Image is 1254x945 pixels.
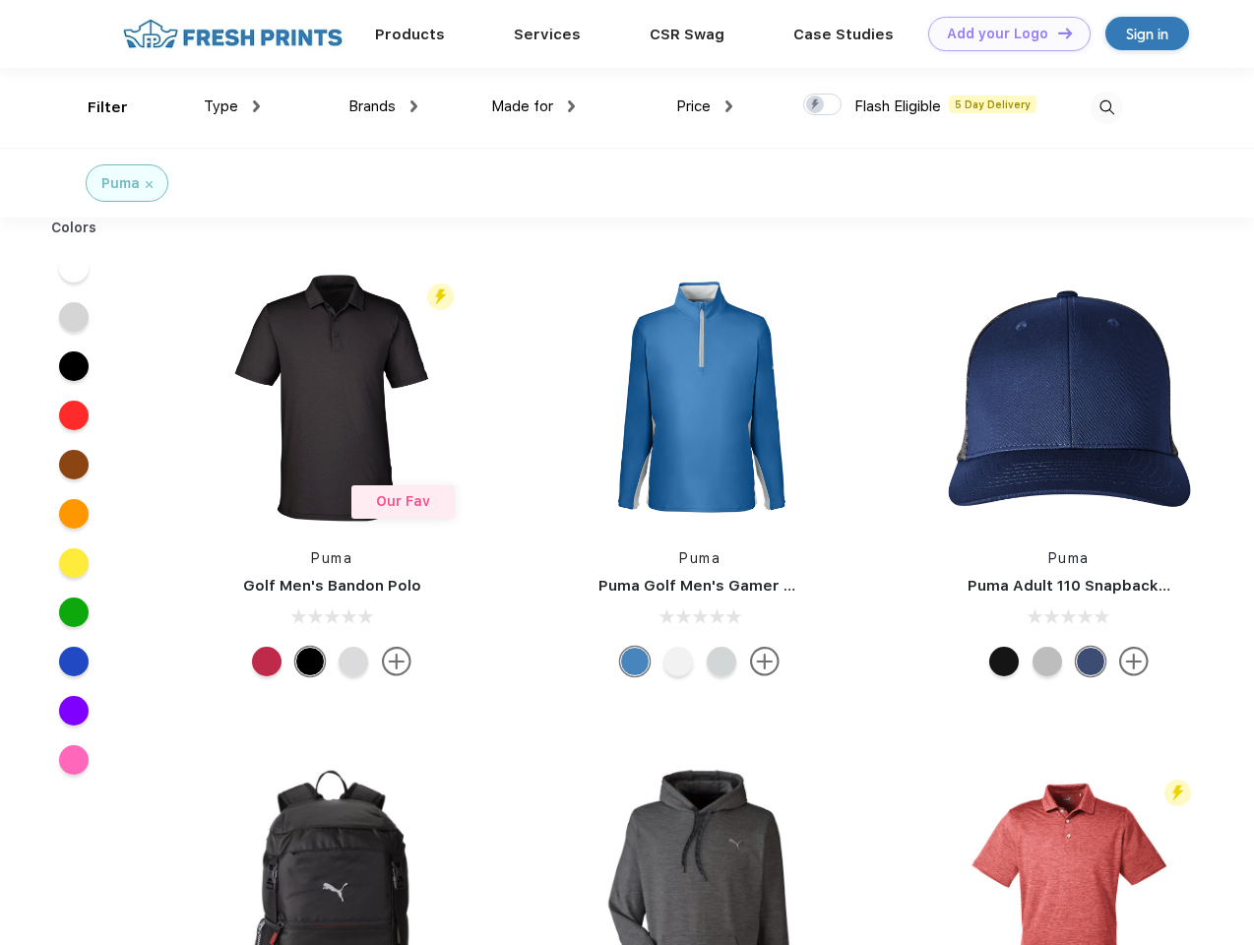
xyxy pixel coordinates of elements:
[146,181,153,188] img: filter_cancel.svg
[725,100,732,112] img: dropdown.png
[1105,17,1189,50] a: Sign in
[1119,647,1149,676] img: more.svg
[854,97,941,115] span: Flash Eligible
[311,550,352,566] a: Puma
[375,26,445,43] a: Products
[949,95,1036,113] span: 5 Day Delivery
[750,647,780,676] img: more.svg
[569,267,831,529] img: func=resize&h=266
[598,577,909,595] a: Puma Golf Men's Gamer Golf Quarter-Zip
[707,647,736,676] div: High Rise
[88,96,128,119] div: Filter
[679,550,721,566] a: Puma
[201,267,463,529] img: func=resize&h=266
[1164,780,1191,806] img: flash_active_toggle.svg
[339,647,368,676] div: High Rise
[36,218,112,238] div: Colors
[1126,23,1168,45] div: Sign in
[1058,28,1072,38] img: DT
[676,97,711,115] span: Price
[514,26,581,43] a: Services
[117,17,348,51] img: fo%20logo%202.webp
[204,97,238,115] span: Type
[253,100,260,112] img: dropdown.png
[1033,647,1062,676] div: Quarry with Brt Whit
[1076,647,1105,676] div: Peacoat Qut Shd
[1091,92,1123,124] img: desktop_search.svg
[947,26,1048,42] div: Add your Logo
[243,577,421,595] a: Golf Men's Bandon Polo
[620,647,650,676] div: Bright Cobalt
[376,493,430,509] span: Our Fav
[568,100,575,112] img: dropdown.png
[663,647,693,676] div: Bright White
[650,26,724,43] a: CSR Swag
[382,647,411,676] img: more.svg
[938,267,1200,529] img: func=resize&h=266
[427,283,454,310] img: flash_active_toggle.svg
[101,173,140,194] div: Puma
[348,97,396,115] span: Brands
[491,97,553,115] span: Made for
[410,100,417,112] img: dropdown.png
[252,647,282,676] div: Ski Patrol
[295,647,325,676] div: Puma Black
[989,647,1019,676] div: Pma Blk with Pma Blk
[1048,550,1090,566] a: Puma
